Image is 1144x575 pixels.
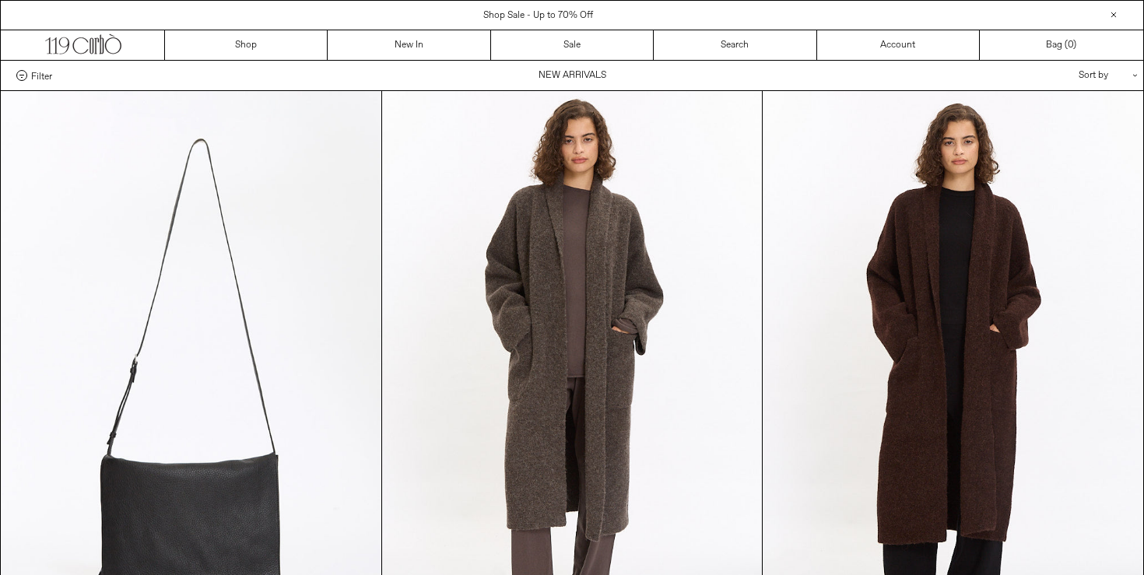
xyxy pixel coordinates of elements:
div: Sort by [988,61,1128,90]
span: Filter [31,70,52,81]
a: Shop [165,30,328,60]
a: Bag () [980,30,1142,60]
a: Search [654,30,816,60]
span: ) [1068,38,1076,52]
a: Shop Sale - Up to 70% Off [483,9,593,22]
span: 0 [1068,39,1073,51]
a: Sale [491,30,654,60]
a: Account [817,30,980,60]
a: New In [328,30,490,60]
